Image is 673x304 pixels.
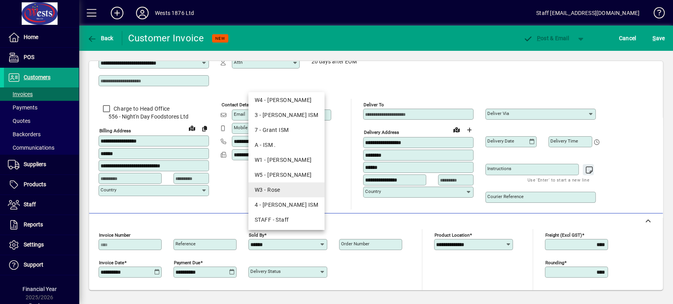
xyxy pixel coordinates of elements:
[8,131,41,137] span: Backorders
[4,255,79,275] a: Support
[24,161,46,167] span: Suppliers
[341,241,369,247] mat-label: Order number
[99,232,130,238] mat-label: Invoice number
[647,2,663,27] a: Knowledge Base
[550,138,578,144] mat-label: Delivery time
[364,102,384,108] mat-label: Deliver To
[4,28,79,47] a: Home
[128,32,204,44] div: Customer Invoice
[248,212,324,227] mat-option: STAFF - Staff
[536,7,639,19] div: Staff [EMAIL_ADDRESS][DOMAIN_NAME]
[8,145,54,151] span: Communications
[250,269,281,274] mat-label: Delivery status
[79,31,122,45] app-page-header-button: Back
[130,6,155,20] button: Profile
[234,111,245,117] mat-label: Email
[101,187,116,193] mat-label: Country
[85,31,116,45] button: Back
[248,182,324,197] mat-option: W3 - Rose
[311,59,357,65] span: 20 days after EOM
[24,261,43,268] span: Support
[248,167,324,182] mat-option: W5 - Kate
[434,232,470,238] mat-label: Product location
[537,35,541,41] span: P
[234,59,242,65] mat-label: Attn
[4,141,79,154] a: Communications
[4,128,79,141] a: Backorders
[24,221,43,228] span: Reports
[523,35,569,41] span: ost & Email
[248,137,324,152] mat-option: A - ISM .
[487,138,514,144] mat-label: Delivery date
[248,197,324,212] mat-option: 4 - Shane ISM
[4,87,79,101] a: Invoices
[24,74,50,80] span: Customers
[255,111,318,119] div: 3 - [PERSON_NAME] ISM
[112,105,170,113] label: Charge to Head Office
[487,194,524,199] mat-label: Courier Reference
[4,101,79,114] a: Payments
[215,36,225,41] span: NEW
[4,175,79,195] a: Products
[4,48,79,67] a: POS
[174,260,200,265] mat-label: Payment due
[617,31,638,45] button: Cancel
[528,175,589,184] mat-hint: Use 'Enter' to start a new line
[24,54,34,60] span: POS
[248,108,324,122] mat-option: 3 - David ISM
[175,241,196,247] mat-label: Reference
[198,122,211,135] button: Copy to Delivery address
[186,122,198,134] a: View on map
[248,152,324,167] mat-option: W1 - Judy
[619,32,636,44] span: Cancel
[255,96,318,104] div: W4 - [PERSON_NAME]
[255,186,318,194] div: W3 - Rose
[104,6,130,20] button: Add
[545,260,564,265] mat-label: Rounding
[519,31,573,45] button: Post & Email
[487,166,511,171] mat-label: Instructions
[24,181,46,187] span: Products
[234,125,248,130] mat-label: Mobile
[255,201,318,209] div: 4 - [PERSON_NAME] ISM
[365,189,381,194] mat-label: Country
[487,111,509,116] mat-label: Deliver via
[4,195,79,215] a: Staff
[155,7,194,19] div: Wests 1876 Ltd
[8,91,33,97] span: Invoices
[652,35,656,41] span: S
[24,241,44,248] span: Settings
[8,118,30,124] span: Quotes
[248,122,324,137] mat-option: 7 - Grant ISM
[87,35,114,41] span: Back
[4,235,79,255] a: Settings
[8,104,37,111] span: Payments
[248,93,324,108] mat-option: W4 - Craig
[4,114,79,128] a: Quotes
[24,201,36,208] span: Staff
[255,141,318,149] div: A - ISM .
[463,124,475,136] button: Choose address
[249,232,264,238] mat-label: Sold by
[255,171,318,179] div: W5 - [PERSON_NAME]
[4,215,79,235] a: Reports
[22,286,57,292] span: Financial Year
[255,156,318,164] div: W1 - [PERSON_NAME]
[651,31,667,45] button: Save
[545,232,582,238] mat-label: Freight (excl GST)
[255,216,318,224] div: STAFF - Staff
[99,260,124,265] mat-label: Invoice date
[652,32,665,44] span: ave
[450,123,463,136] a: View on map
[255,126,318,134] div: 7 - Grant ISM
[24,34,38,40] span: Home
[4,155,79,174] a: Suppliers
[99,113,209,121] span: 556 - Night'n Day Foodstores Ltd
